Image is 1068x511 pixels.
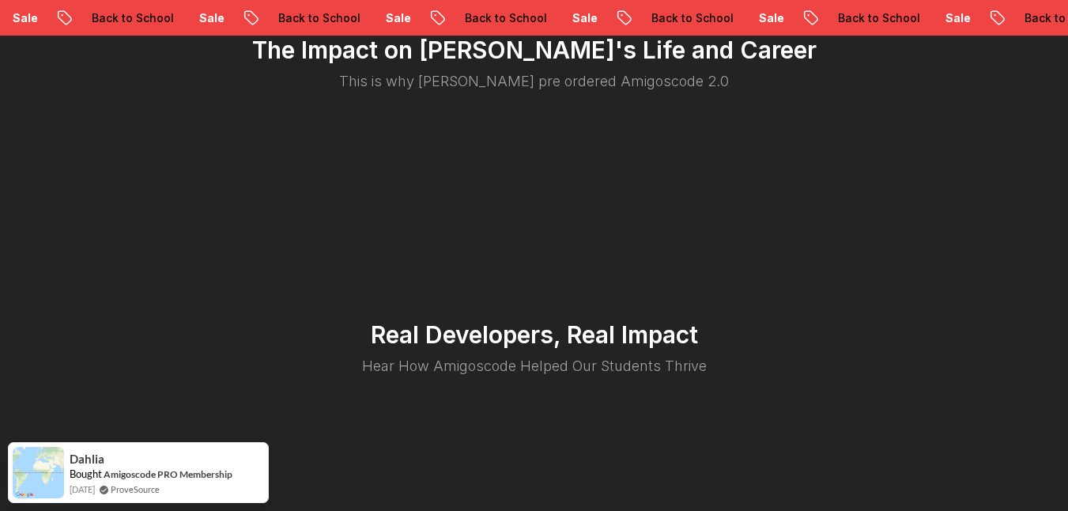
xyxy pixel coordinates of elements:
span: [DATE] [70,483,95,496]
p: Back to School [451,10,559,26]
p: Sale [372,10,423,26]
a: ProveSource [111,483,160,496]
p: Back to School [265,10,372,26]
p: Back to School [638,10,745,26]
p: This is why [PERSON_NAME] pre ordered Amigoscode 2.0 [307,70,762,93]
span: Bought [70,467,102,480]
p: Sale [932,10,983,26]
h2: The Impact on [PERSON_NAME]'s Life and Career [60,36,1009,64]
p: Back to School [825,10,932,26]
h2: Real Developers, Real Impact [60,320,1009,349]
p: Sale [745,10,796,26]
span: Dahlia [70,452,104,466]
a: Amigoscode PRO Membership [104,468,232,480]
p: Sale [186,10,236,26]
p: Sale [559,10,609,26]
p: Hear How Amigoscode Helped Our Students Thrive [307,355,762,377]
img: provesource social proof notification image [13,447,64,498]
p: Back to School [78,10,186,26]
